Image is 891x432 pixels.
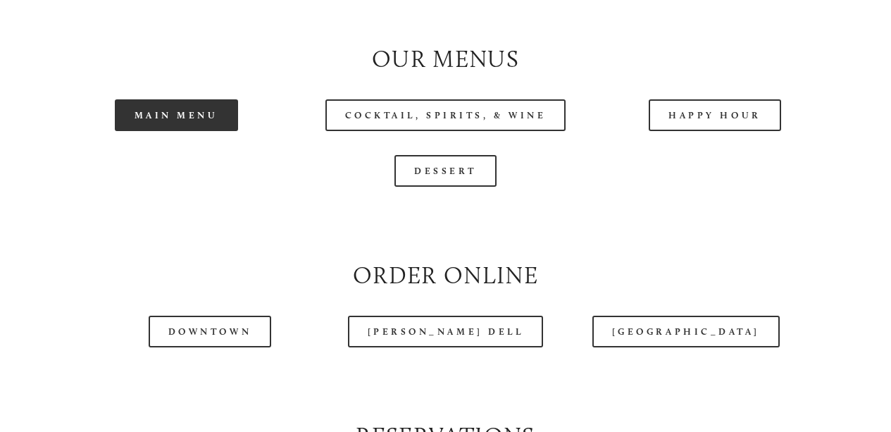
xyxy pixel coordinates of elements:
[649,99,781,131] a: Happy Hour
[149,316,271,347] a: Downtown
[394,155,497,187] a: Dessert
[592,316,780,347] a: [GEOGRAPHIC_DATA]
[348,316,544,347] a: [PERSON_NAME] Dell
[325,99,566,131] a: Cocktail, Spirits, & Wine
[115,99,238,131] a: Main Menu
[54,259,837,292] h2: Order Online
